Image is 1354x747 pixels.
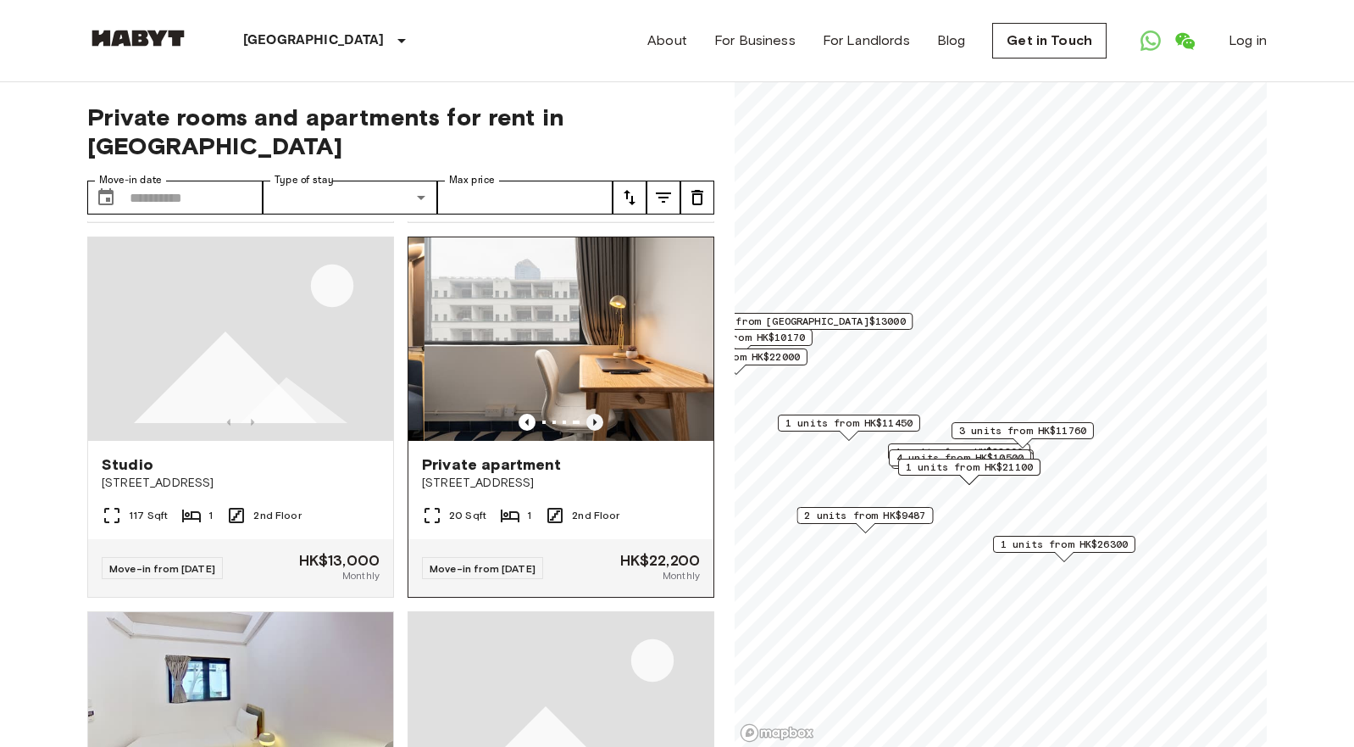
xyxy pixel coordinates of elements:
button: tune [646,181,680,215]
span: 3 units from [GEOGRAPHIC_DATA]$13000 [687,314,905,329]
span: Private apartment [422,454,562,475]
span: 1 units from HK$21100 [906,460,1033,475]
button: tune [680,181,714,215]
span: 2nd Floor [253,508,301,523]
a: Open WeChat [1168,24,1201,58]
span: 3 units from HK$11760 [959,423,1086,438]
span: 2nd Floor [572,508,619,523]
span: 1 units from HK$23300 [896,444,1023,460]
span: 4 units from HK$10500 [896,450,1024,465]
img: Marketing picture of unit HK-01-056-002-001 [425,237,730,441]
div: Map marker [993,536,1135,562]
a: Mapbox logo [740,723,814,743]
span: Move-in from [DATE] [430,562,535,575]
button: tune [613,181,646,215]
button: Previous image [586,414,603,431]
div: Map marker [778,415,920,441]
div: Map marker [665,348,807,375]
div: Map marker [889,449,1031,476]
span: 1 units from HK$11450 [785,415,913,431]
span: 20 Sqft [449,508,486,523]
a: For Business [714,31,796,51]
label: Type of stay [275,173,334,187]
span: Monthly [342,568,380,583]
div: Map marker [796,507,933,533]
a: For Landlords [823,31,910,51]
span: 1 units from HK$22000 [673,349,800,365]
span: Private rooms and apartments for rent in [GEOGRAPHIC_DATA] [87,103,714,160]
img: Habyt [87,30,189,47]
span: Studio [102,454,153,475]
div: Map marker [680,313,913,339]
div: Map marker [888,443,1030,470]
span: 1 [208,508,213,523]
span: Move-in from [DATE] [109,562,215,575]
label: Max price [449,173,495,187]
div: Map marker [952,422,1094,449]
span: 1 [527,508,531,523]
a: Get in Touch [992,23,1107,59]
div: Map marker [670,329,813,355]
button: Previous image [519,414,535,431]
a: About [647,31,687,51]
a: Previous imagePrevious imagePrivate apartment[STREET_ADDRESS]20 Sqft12nd FloorMove-in from [DATE]... [408,237,714,598]
a: Open WhatsApp [1134,24,1168,58]
span: HK$22,200 [620,553,700,568]
a: Blog [937,31,966,51]
p: [GEOGRAPHIC_DATA] [243,31,385,51]
span: 2 units from HK$9487 [804,508,925,523]
img: Placeholder image [88,237,393,441]
button: Choose date [89,181,123,215]
label: Move-in date [99,173,162,187]
span: 1 units from HK$26300 [1001,537,1128,552]
span: Monthly [663,568,700,583]
span: 117 Sqft [129,508,168,523]
span: HK$13,000 [299,553,380,568]
span: 2 units from HK$10170 [678,330,805,345]
div: Map marker [898,459,1040,485]
span: [STREET_ADDRESS] [422,475,700,492]
span: [STREET_ADDRESS] [102,475,380,492]
a: Log in [1229,31,1267,51]
a: Placeholder imagePrevious imagePrevious imageStudio[STREET_ADDRESS]117 Sqft12nd FloorMove-in from... [87,237,394,598]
